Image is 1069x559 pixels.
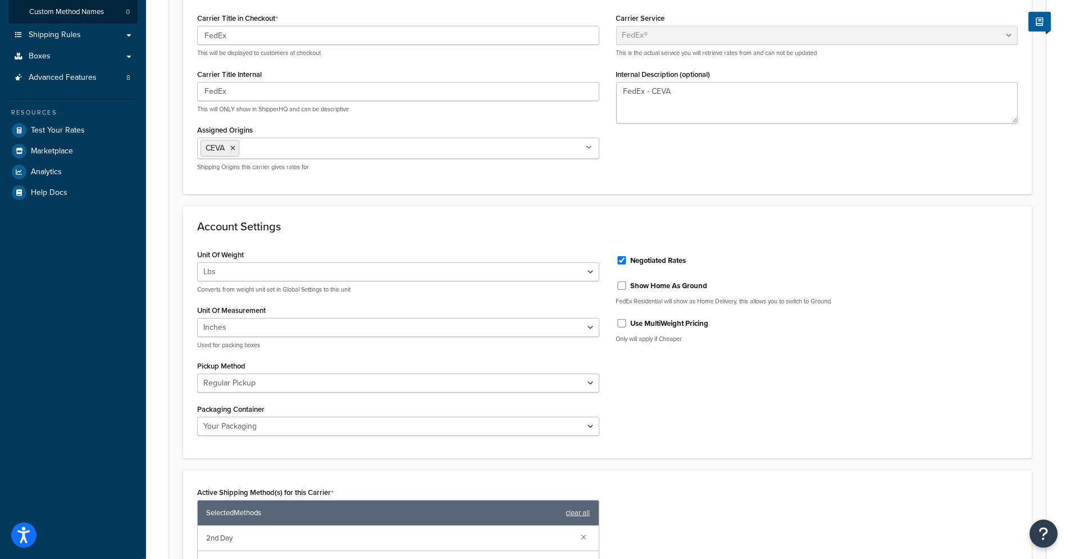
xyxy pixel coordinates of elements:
[8,108,138,117] div: Resources
[29,30,81,40] span: Shipping Rules
[8,67,138,88] li: Advanced Features
[197,70,262,79] label: Carrier Title Internal
[31,188,67,198] span: Help Docs
[31,147,73,156] span: Marketplace
[197,362,245,370] label: Pickup Method
[8,2,138,22] a: Custom Method Names0
[8,2,138,22] li: Custom Method Names
[206,505,561,521] span: Selected Methods
[31,167,62,177] span: Analytics
[197,405,265,413] label: Packaging Container
[197,306,266,315] label: Unit Of Measurement
[616,14,665,22] label: Carrier Service
[197,163,599,171] p: Shipping Origins this carrier gives rates for
[29,7,104,17] span: Custom Method Names
[8,183,138,203] a: Help Docs
[8,120,138,140] a: Test Your Rates
[197,341,599,349] p: Used for packing boxes
[631,256,686,266] label: Negotiated Rates
[616,82,1018,124] textarea: FedEx - CEVA
[29,73,97,83] span: Advanced Features
[8,25,138,46] a: Shipping Rules
[8,141,138,161] a: Marketplace
[197,49,599,57] p: This will be displayed to customers at checkout
[197,220,1018,233] h3: Account Settings
[8,46,138,67] a: Boxes
[197,126,253,134] label: Assigned Origins
[616,70,711,79] label: Internal Description (optional)
[566,505,590,521] a: clear all
[197,488,334,497] label: Active Shipping Method(s) for this Carrier
[197,105,599,113] p: This will ONLY show in ShipperHQ and can be descriptive
[8,162,138,182] a: Analytics
[206,530,572,546] span: 2nd Day
[29,52,51,61] span: Boxes
[197,14,278,23] label: Carrier Title in Checkout
[1029,12,1051,31] button: Show Help Docs
[616,297,1018,306] p: FedEx Residential will show as Home Delivery, this allows you to switch to Ground
[616,49,1018,57] p: This is the actual service you will retrieve rates from and can not be updated
[631,281,708,291] label: Show Home As Ground
[616,335,1018,343] p: Only will apply if Cheaper
[126,7,130,17] span: 0
[1030,520,1058,548] button: Open Resource Center
[8,67,138,88] a: Advanced Features8
[206,142,225,154] span: CEVA
[126,73,130,83] span: 8
[631,319,709,329] label: Use MultiWeight Pricing
[197,285,599,294] p: Converts from weight unit set in Global Settings to this unit
[197,251,244,259] label: Unit Of Weight
[31,126,85,135] span: Test Your Rates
